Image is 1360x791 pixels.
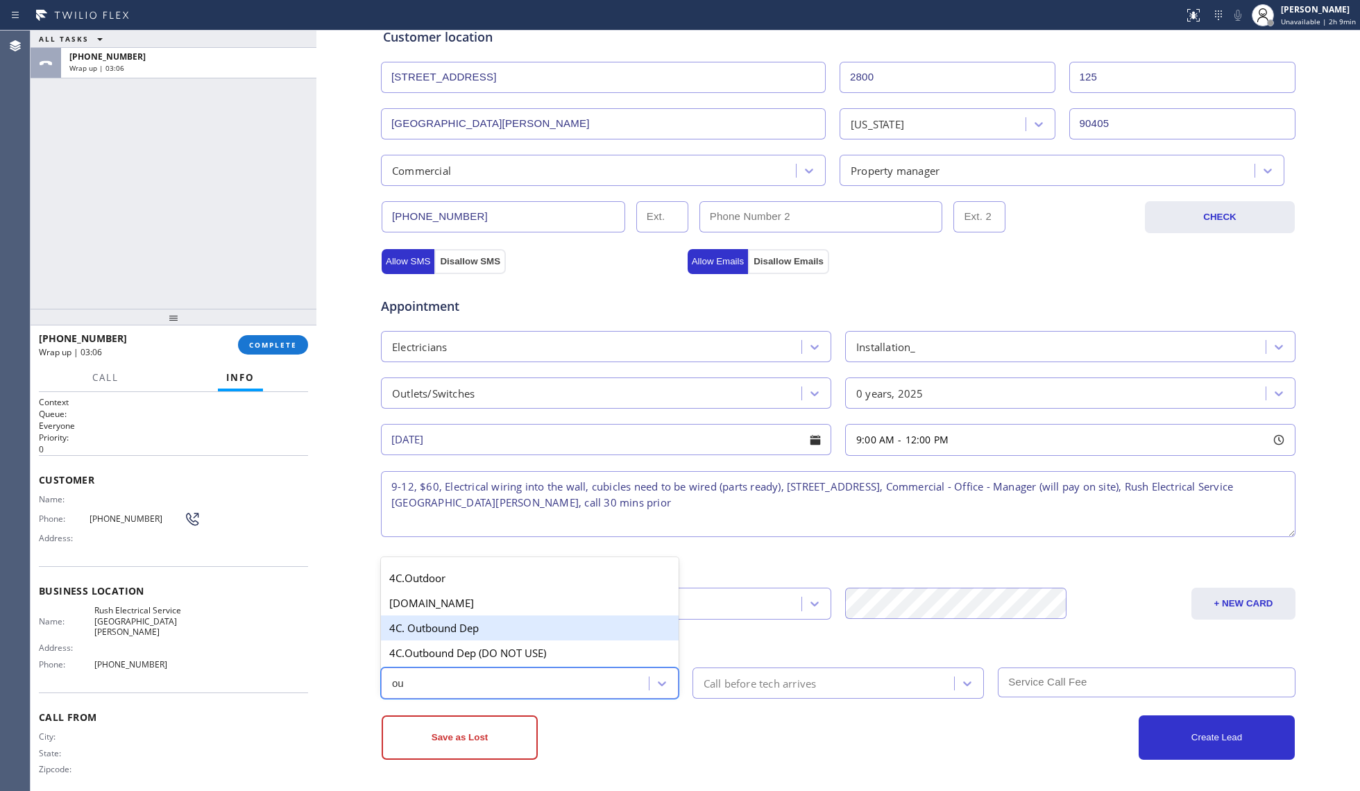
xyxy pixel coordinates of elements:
[699,201,943,232] input: Phone Number 2
[851,116,904,132] div: [US_STATE]
[898,433,901,446] span: -
[748,249,829,274] button: Disallow Emails
[381,62,826,93] input: Address
[94,659,198,670] span: [PHONE_NUMBER]
[840,62,1055,93] input: Street #
[381,471,1295,537] textarea: 9-12, $60, Electrical wiring into the wall, cubicles need to be wired (parts ready), [STREET_ADDR...
[39,584,308,597] span: Business location
[381,297,684,316] span: Appointment
[39,473,308,486] span: Customer
[39,396,308,408] h1: Context
[383,28,1293,46] div: Customer location
[856,385,924,401] div: 0 years, 2025
[94,605,198,637] span: Rush Electrical Service [GEOGRAPHIC_DATA][PERSON_NAME]
[39,494,94,504] span: Name:
[39,659,94,670] span: Phone:
[92,371,119,384] span: Call
[856,433,894,446] span: 9:00 AM
[39,731,94,742] span: City:
[688,249,749,274] button: Allow Emails
[392,162,451,178] div: Commercial
[39,643,94,653] span: Address:
[218,364,263,391] button: Info
[381,615,679,640] div: 4C. Outbound Dep
[953,201,1005,232] input: Ext. 2
[392,339,447,355] div: Electricians
[381,424,831,455] input: - choose date -
[1069,62,1296,93] input: Apt. #
[39,332,127,345] span: [PHONE_NUMBER]
[636,201,688,232] input: Ext.
[90,513,184,524] span: [PHONE_NUMBER]
[39,513,90,524] span: Phone:
[851,162,940,178] div: Property manager
[381,640,679,665] div: 4C.Outbound Dep (DO NOT USE)
[1191,588,1295,620] button: + NEW CARD
[39,432,308,443] h2: Priority:
[69,51,146,62] span: [PHONE_NUMBER]
[906,433,949,446] span: 12:00 PM
[39,420,308,432] p: Everyone
[39,711,308,724] span: Call From
[39,616,94,627] span: Name:
[1069,108,1296,139] input: ZIP
[382,715,538,760] button: Save as Lost
[383,554,1293,572] div: Credit card
[704,675,817,691] div: Call before tech arrives
[381,590,679,615] div: [DOMAIN_NAME]
[39,408,308,420] h2: Queue:
[998,667,1295,697] input: Service Call Fee
[69,63,124,73] span: Wrap up | 03:06
[856,339,916,355] div: Installation_
[383,633,1293,652] div: Other
[392,385,475,401] div: Outlets/Switches
[1281,3,1356,15] div: [PERSON_NAME]
[249,340,297,350] span: COMPLETE
[39,748,94,758] span: State:
[1145,201,1295,233] button: CHECK
[1228,6,1248,25] button: Mute
[39,346,102,358] span: Wrap up | 03:06
[381,665,679,690] div: 4C. Thank you Direct Mail
[382,201,625,232] input: Phone Number
[31,31,117,47] button: ALL TASKS
[39,443,308,455] p: 0
[238,335,308,355] button: COMPLETE
[382,249,434,274] button: Allow SMS
[434,249,506,274] button: Disallow SMS
[1139,715,1295,760] button: Create Lead
[381,108,826,139] input: City
[381,565,679,590] div: 4C.Outdoor
[39,34,89,44] span: ALL TASKS
[1281,17,1356,26] span: Unavailable | 2h 9min
[226,371,255,384] span: Info
[84,364,127,391] button: Call
[39,764,94,774] span: Zipcode:
[39,533,94,543] span: Address:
